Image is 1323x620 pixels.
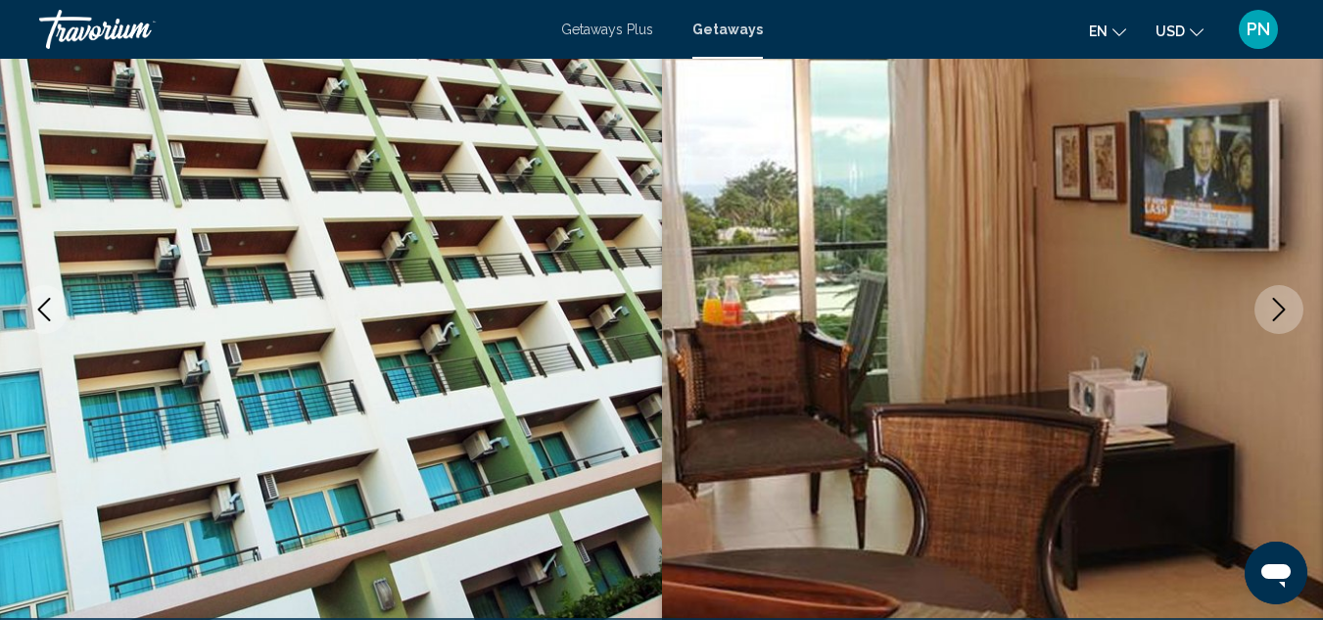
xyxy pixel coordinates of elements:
[20,285,69,334] button: Previous image
[1089,17,1126,45] button: Change language
[561,22,653,37] a: Getaways Plus
[1254,285,1303,334] button: Next image
[1089,24,1108,39] span: en
[1233,9,1284,50] button: User Menu
[1247,20,1270,39] span: PN
[692,22,763,37] a: Getaways
[1156,24,1185,39] span: USD
[39,10,542,49] a: Travorium
[1156,17,1204,45] button: Change currency
[1245,542,1307,604] iframe: Button to launch messaging window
